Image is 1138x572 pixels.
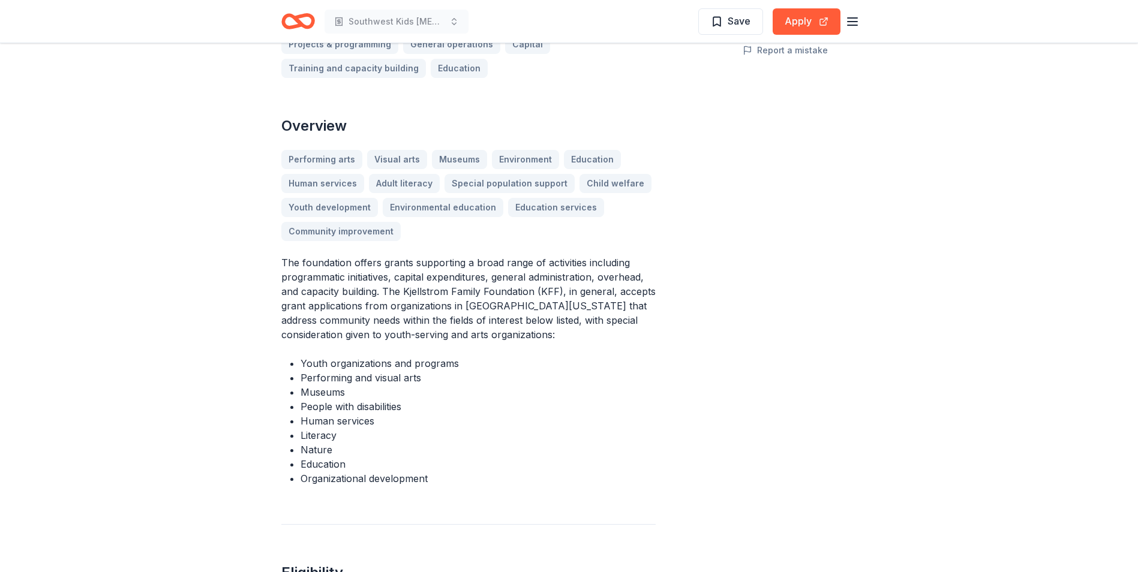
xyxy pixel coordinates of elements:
li: Nature [301,442,656,457]
a: Projects & programming [281,35,398,54]
li: Performing and visual arts [301,371,656,385]
li: Museums [301,385,656,399]
a: General operations [403,35,500,54]
button: Southwest Kids [MEDICAL_DATA] FOundation [325,10,469,34]
a: Education [431,59,488,78]
button: Report a mistake [743,43,828,58]
li: Youth organizations and programs [301,356,656,371]
li: Organizational development [301,471,656,486]
p: The foundation offers grants supporting a broad range of activities including programmatic initia... [281,255,656,342]
button: Apply [773,8,840,35]
a: Training and capacity building [281,59,426,78]
li: Literacy [301,428,656,442]
li: People with disabilities [301,399,656,414]
h2: Overview [281,116,656,136]
span: Save [728,13,750,29]
li: Human services [301,414,656,428]
li: Education [301,457,656,471]
button: Save [698,8,763,35]
a: Home [281,7,315,35]
span: Southwest Kids [MEDICAL_DATA] FOundation [349,14,445,29]
a: Capital [505,35,550,54]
